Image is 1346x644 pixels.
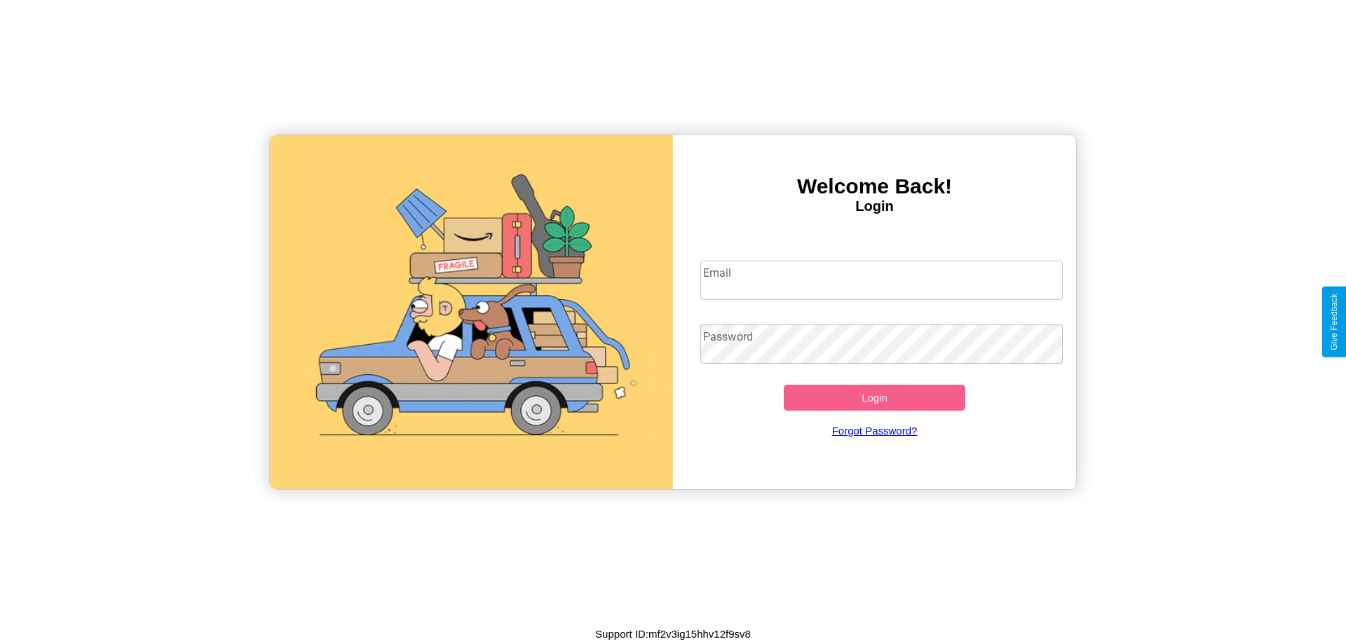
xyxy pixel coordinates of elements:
a: Forgot Password? [693,411,1056,451]
p: Support ID: mf2v3ig15hhv12f9sv8 [595,624,751,643]
h3: Welcome Back! [673,174,1076,198]
h4: Login [673,198,1076,214]
div: Give Feedback [1329,294,1339,350]
button: Login [784,385,965,411]
img: gif [270,135,673,489]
